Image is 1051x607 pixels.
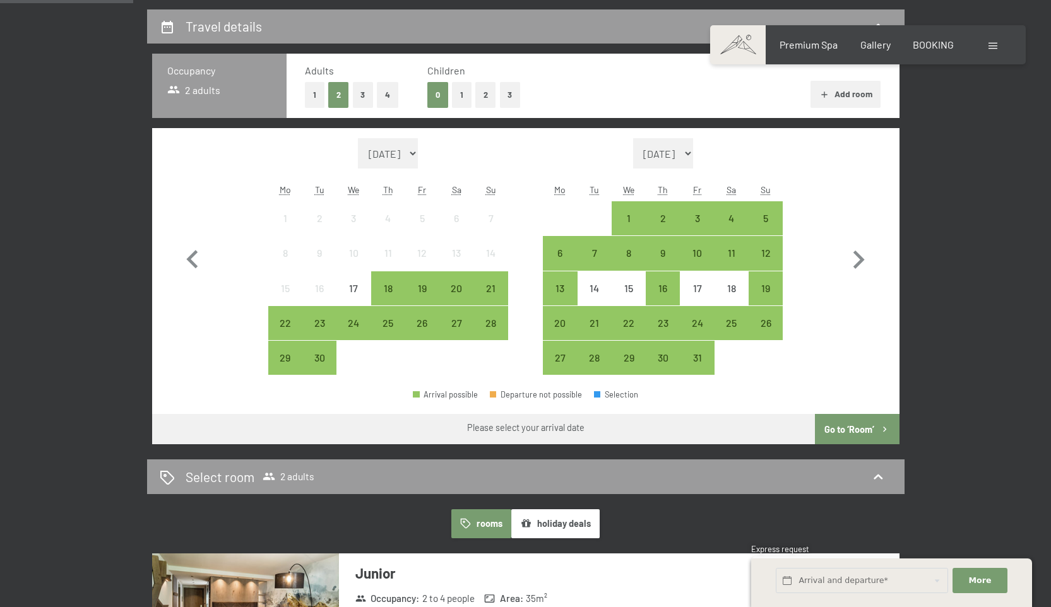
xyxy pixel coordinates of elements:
[554,184,566,195] abbr: Monday
[336,201,371,235] div: Wed Sep 03 2025
[473,271,508,305] div: Arrival possible
[780,38,838,50] a: Premium Spa
[680,271,714,305] div: Fri Oct 17 2025
[727,184,736,195] abbr: Saturday
[268,236,302,270] div: Mon Sep 08 2025
[543,271,577,305] div: Arrival possible
[304,353,335,384] div: 30
[647,353,679,384] div: 30
[681,248,713,280] div: 10
[613,213,644,245] div: 1
[579,318,610,350] div: 21
[304,213,335,245] div: 2
[167,64,271,78] h3: Occupancy
[475,213,506,245] div: 7
[579,353,610,384] div: 28
[612,201,646,235] div: Wed Oct 01 2025
[371,271,405,305] div: Thu Sep 18 2025
[646,306,680,340] div: Thu Oct 23 2025
[371,306,405,340] div: Thu Sep 25 2025
[473,201,508,235] div: Sun Sep 07 2025
[348,184,359,195] abbr: Wednesday
[371,201,405,235] div: Thu Sep 04 2025
[407,283,438,315] div: 19
[811,81,881,109] button: Add room
[749,306,783,340] div: Sun Oct 26 2025
[681,353,713,384] div: 31
[302,341,336,375] div: Arrival possible
[500,82,521,108] button: 3
[647,248,679,280] div: 9
[167,83,221,97] span: 2 adults
[613,353,644,384] div: 29
[268,201,302,235] div: Arrival not possible
[715,271,749,305] div: Arrival not possible
[646,271,680,305] div: Arrival possible
[612,306,646,340] div: Arrival possible
[953,568,1007,594] button: More
[590,184,599,195] abbr: Tuesday
[613,318,644,350] div: 22
[544,283,576,315] div: 13
[372,283,404,315] div: 18
[646,201,680,235] div: Thu Oct 02 2025
[268,306,302,340] div: Arrival possible
[578,341,612,375] div: Arrival possible
[328,82,349,108] button: 2
[383,184,393,195] abbr: Thursday
[680,306,714,340] div: Arrival possible
[441,283,472,315] div: 20
[174,138,211,375] button: Previous month
[543,236,577,270] div: Arrival possible
[647,213,679,245] div: 2
[749,201,783,235] div: Arrival possible
[612,341,646,375] div: Arrival possible
[405,201,439,235] div: Arrival not possible
[355,592,420,605] strong: Occupancy :
[543,341,577,375] div: Arrival possible
[681,283,713,315] div: 17
[305,64,334,76] span: Adults
[750,248,781,280] div: 12
[268,236,302,270] div: Arrival not possible
[647,283,679,315] div: 16
[715,201,749,235] div: Sat Oct 04 2025
[913,38,954,50] a: BOOKING
[578,306,612,340] div: Tue Oct 21 2025
[511,509,600,538] button: holiday deals
[439,236,473,270] div: Sat Sep 13 2025
[612,236,646,270] div: Arrival possible
[693,184,701,195] abbr: Friday
[749,236,783,270] div: Sun Oct 12 2025
[268,306,302,340] div: Mon Sep 22 2025
[969,575,992,586] span: More
[473,271,508,305] div: Sun Sep 21 2025
[715,271,749,305] div: Sat Oct 18 2025
[543,236,577,270] div: Mon Oct 06 2025
[427,64,465,76] span: Children
[315,184,324,195] abbr: Tuesday
[475,82,496,108] button: 2
[304,283,335,315] div: 16
[372,213,404,245] div: 4
[336,306,371,340] div: Arrival possible
[377,82,398,108] button: 4
[612,271,646,305] div: Arrival not possible
[451,509,511,538] button: rooms
[268,201,302,235] div: Mon Sep 01 2025
[473,236,508,270] div: Sun Sep 14 2025
[302,201,336,235] div: Tue Sep 02 2025
[680,341,714,375] div: Arrival possible
[715,306,749,340] div: Arrival possible
[439,271,473,305] div: Sat Sep 20 2025
[441,248,472,280] div: 13
[484,592,523,605] strong: Area :
[407,318,438,350] div: 26
[578,271,612,305] div: Tue Oct 14 2025
[452,82,472,108] button: 1
[405,236,439,270] div: Arrival not possible
[840,138,877,375] button: Next month
[418,184,426,195] abbr: Friday
[302,306,336,340] div: Tue Sep 23 2025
